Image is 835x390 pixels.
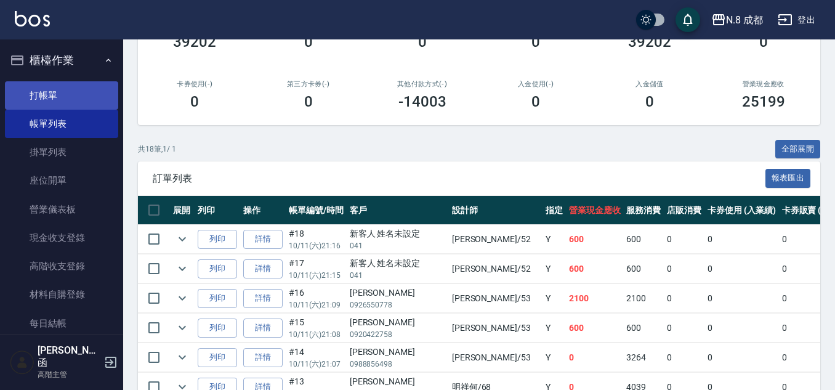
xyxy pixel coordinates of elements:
[350,270,446,281] p: 041
[645,93,654,110] h3: 0
[5,110,118,138] a: 帳單列表
[5,81,118,110] a: 打帳單
[664,284,704,313] td: 0
[5,44,118,76] button: 櫃檯作業
[5,252,118,280] a: 高階收支登錄
[243,259,283,278] a: 詳情
[10,350,34,375] img: Person
[286,343,347,372] td: #14
[623,254,664,283] td: 600
[628,33,671,51] h3: 39202
[566,343,624,372] td: 0
[566,225,624,254] td: 600
[759,33,768,51] h3: 0
[350,329,446,340] p: 0920422758
[398,93,446,110] h3: -14003
[198,289,237,308] button: 列印
[240,196,286,225] th: 操作
[153,173,765,185] span: 訂單列表
[623,314,664,343] td: 600
[566,284,624,313] td: 2100
[664,225,704,254] td: 0
[304,93,313,110] h3: 0
[350,346,446,359] div: [PERSON_NAME]
[5,309,118,338] a: 每日結帳
[608,80,692,88] h2: 入金儲值
[664,343,704,372] td: 0
[350,359,446,370] p: 0988856498
[350,286,446,299] div: [PERSON_NAME]
[449,343,543,372] td: [PERSON_NAME] /53
[15,11,50,26] img: Logo
[350,375,446,388] div: [PERSON_NAME]
[543,314,566,343] td: Y
[243,348,283,367] a: 詳情
[350,240,446,251] p: 041
[5,195,118,224] a: 營業儀表板
[190,93,199,110] h3: 0
[350,316,446,329] div: [PERSON_NAME]
[531,93,540,110] h3: 0
[566,196,624,225] th: 營業現金應收
[664,196,704,225] th: 店販消費
[198,259,237,278] button: 列印
[286,225,347,254] td: #18
[173,289,192,307] button: expand row
[173,319,192,337] button: expand row
[765,172,811,184] a: 報表匯出
[286,254,347,283] td: #17
[286,196,347,225] th: 帳單編號/時間
[623,225,664,254] td: 600
[289,240,344,251] p: 10/11 (六) 21:16
[138,144,176,155] p: 共 18 筆, 1 / 1
[380,80,464,88] h2: 其他付款方式(-)
[543,343,566,372] td: Y
[5,166,118,195] a: 座位開單
[38,369,100,380] p: 高階主管
[195,196,240,225] th: 列印
[418,33,427,51] h3: 0
[173,230,192,248] button: expand row
[286,314,347,343] td: #15
[5,224,118,252] a: 現金收支登錄
[742,93,785,110] h3: 25199
[243,319,283,338] a: 詳情
[289,270,344,281] p: 10/11 (六) 21:15
[664,254,704,283] td: 0
[704,254,779,283] td: 0
[623,284,664,313] td: 2100
[704,343,779,372] td: 0
[704,196,779,225] th: 卡券使用 (入業績)
[286,284,347,313] td: #16
[350,227,446,240] div: 新客人 姓名未設定
[531,33,540,51] h3: 0
[173,33,216,51] h3: 39202
[721,80,805,88] h2: 營業現金應收
[267,80,351,88] h2: 第三方卡券(-)
[5,138,118,166] a: 掛單列表
[289,359,344,370] p: 10/11 (六) 21:07
[350,299,446,311] p: 0926550778
[664,314,704,343] td: 0
[704,225,779,254] td: 0
[170,196,195,225] th: 展開
[350,257,446,270] div: 新客人 姓名未設定
[173,259,192,278] button: expand row
[198,230,237,249] button: 列印
[289,329,344,340] p: 10/11 (六) 21:08
[173,348,192,367] button: expand row
[449,284,543,313] td: [PERSON_NAME] /53
[243,230,283,249] a: 詳情
[153,80,237,88] h2: 卡券使用(-)
[494,80,578,88] h2: 入金使用(-)
[706,7,768,33] button: N.8 成都
[566,314,624,343] td: 600
[449,196,543,225] th: 設計師
[289,299,344,311] p: 10/11 (六) 21:09
[566,254,624,283] td: 600
[623,343,664,372] td: 3264
[449,254,543,283] td: [PERSON_NAME] /52
[623,196,664,225] th: 服務消費
[775,140,821,159] button: 全部展開
[449,225,543,254] td: [PERSON_NAME] /52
